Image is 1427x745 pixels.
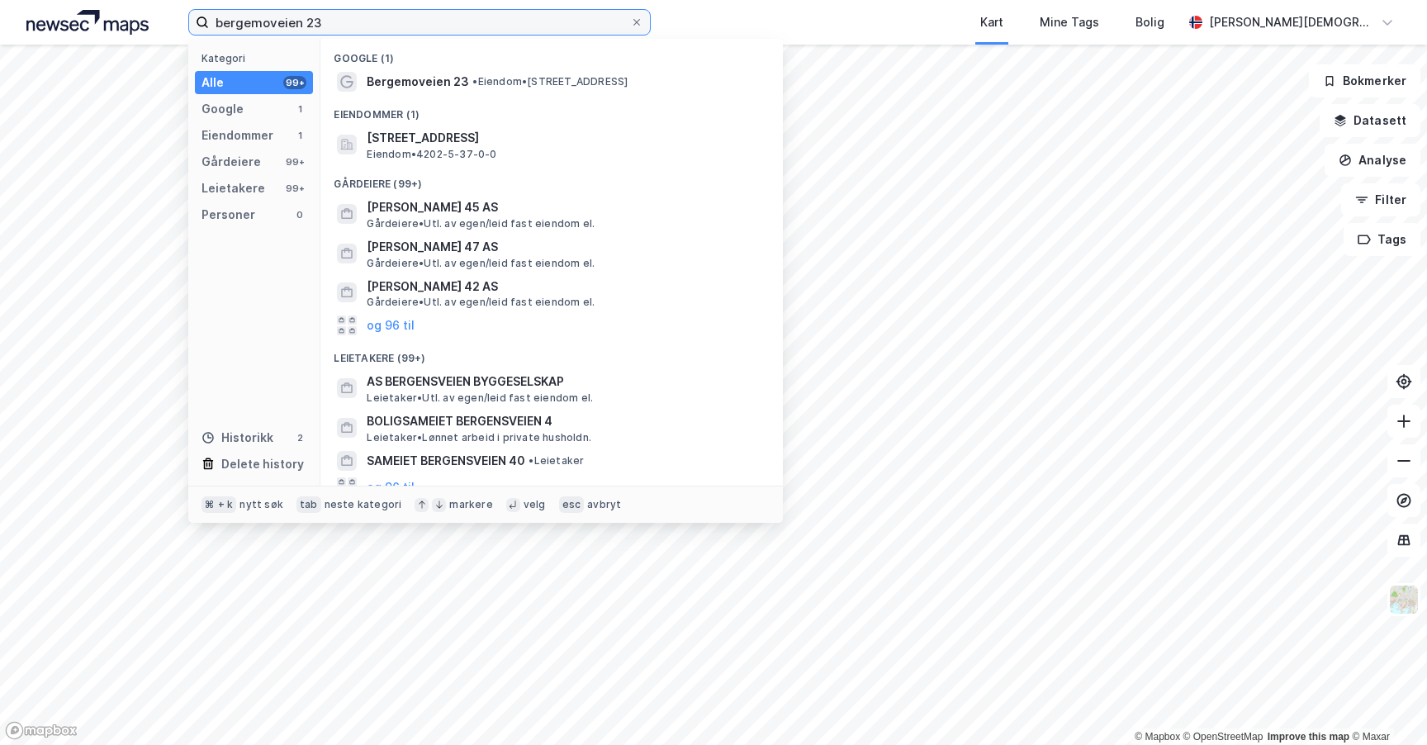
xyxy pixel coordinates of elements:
[367,451,525,471] span: SAMEIET BERGENSVEIEN 40
[559,496,585,513] div: esc
[367,217,595,230] span: Gårdeiere • Utl. av egen/leid fast eiendom el.
[293,431,306,444] div: 2
[283,76,306,89] div: 99+
[367,148,496,161] span: Eiendom • 4202-5-37-0-0
[1344,666,1427,745] iframe: Chat Widget
[367,296,595,309] span: Gårdeiere • Utl. av egen/leid fast eiendom el.
[209,10,630,35] input: Søk på adresse, matrikkel, gårdeiere, leietakere eller personer
[367,431,591,444] span: Leietaker • Lønnet arbeid i private husholdn.
[524,498,546,511] div: velg
[201,205,255,225] div: Personer
[293,102,306,116] div: 1
[1040,12,1099,32] div: Mine Tags
[221,454,304,474] div: Delete history
[201,428,273,448] div: Historikk
[472,75,477,88] span: •
[201,152,261,172] div: Gårdeiere
[320,164,783,194] div: Gårdeiere (99+)
[367,128,763,148] span: [STREET_ADDRESS]
[367,316,415,335] button: og 96 til
[201,52,313,64] div: Kategori
[367,237,763,257] span: [PERSON_NAME] 47 AS
[1325,144,1420,177] button: Analyse
[26,10,149,35] img: logo.a4113a55bc3d86da70a041830d287a7e.svg
[367,391,593,405] span: Leietaker • Utl. av egen/leid fast eiendom el.
[201,178,265,198] div: Leietakere
[201,99,244,119] div: Google
[367,257,595,270] span: Gårdeiere • Utl. av egen/leid fast eiendom el.
[320,339,783,368] div: Leietakere (99+)
[5,721,78,740] a: Mapbox homepage
[283,182,306,195] div: 99+
[201,126,273,145] div: Eiendommer
[201,73,224,93] div: Alle
[1341,183,1420,216] button: Filter
[1344,223,1420,256] button: Tags
[1183,731,1263,743] a: OpenStreetMap
[472,75,628,88] span: Eiendom • [STREET_ADDRESS]
[201,496,236,513] div: ⌘ + k
[320,39,783,69] div: Google (1)
[529,454,533,467] span: •
[1135,731,1180,743] a: Mapbox
[587,498,621,511] div: avbryt
[449,498,492,511] div: markere
[367,411,763,431] span: BOLIGSAMEIET BERGENSVEIEN 4
[239,498,283,511] div: nytt søk
[293,208,306,221] div: 0
[293,129,306,142] div: 1
[529,454,584,467] span: Leietaker
[367,477,415,497] button: og 96 til
[367,372,763,391] span: AS BERGENSVEIEN BYGGESELSKAP
[1209,12,1374,32] div: [PERSON_NAME][DEMOGRAPHIC_DATA]
[1344,666,1427,745] div: Kontrollprogram for chat
[1320,104,1420,137] button: Datasett
[367,72,469,92] span: Bergemoveien 23
[283,155,306,168] div: 99+
[1309,64,1420,97] button: Bokmerker
[1135,12,1164,32] div: Bolig
[1388,584,1420,615] img: Z
[367,277,763,297] span: [PERSON_NAME] 42 AS
[320,95,783,125] div: Eiendommer (1)
[1268,731,1349,743] a: Improve this map
[325,498,402,511] div: neste kategori
[296,496,321,513] div: tab
[367,197,763,217] span: [PERSON_NAME] 45 AS
[980,12,1003,32] div: Kart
